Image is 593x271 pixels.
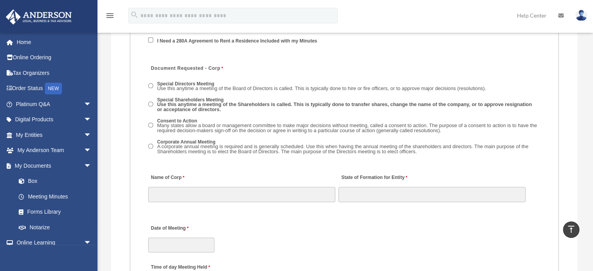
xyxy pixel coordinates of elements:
[5,96,103,112] a: Platinum Q&Aarrow_drop_down
[45,83,62,94] div: NEW
[11,189,99,204] a: Meeting Minutes
[155,80,489,92] label: Special Directors Meeting
[5,127,103,143] a: My Entitiesarrow_drop_down
[130,11,139,19] i: search
[5,112,103,128] a: Digital Productsarrow_drop_down
[5,235,103,251] a: Online Learningarrow_drop_down
[84,112,99,128] span: arrow_drop_down
[84,96,99,112] span: arrow_drop_down
[575,10,587,21] img: User Pic
[5,158,103,174] a: My Documentsarrow_drop_down
[5,34,103,50] a: Home
[155,117,541,135] label: Consent to Action
[84,235,99,251] span: arrow_drop_down
[148,223,222,234] label: Date of Meeting
[105,14,115,20] a: menu
[157,85,486,91] span: Use this anytime a meeting of the Board of Directors is called. This is typically done to hire or...
[155,96,541,113] label: Special Shareholders Meeting
[5,65,103,81] a: Tax Organizers
[566,225,576,234] i: vertical_align_top
[5,81,103,97] a: Order StatusNEW
[157,101,532,112] span: Use this anytime a meeting of the Shareholders is called. This is typically done to transfer shar...
[11,174,103,189] a: Box
[5,50,103,66] a: Online Ordering
[84,143,99,159] span: arrow_drop_down
[84,158,99,174] span: arrow_drop_down
[155,138,541,156] label: Corporate Annual Meeting
[4,9,74,25] img: Anderson Advisors Platinum Portal
[563,221,579,238] a: vertical_align_top
[155,37,320,44] label: I Need a 280A Agreement to Rent a Residence Included with my Minutes
[157,122,537,133] span: Many states allow a board or management committee to make major decisions without meeting, called...
[11,220,103,235] a: Notarize
[151,66,220,71] span: Document Requested - Corp
[157,143,528,154] span: A corporate annual meeting is required and is generally scheduled. Use this when having the annua...
[11,204,103,220] a: Forms Library
[105,11,115,20] i: menu
[84,127,99,143] span: arrow_drop_down
[338,173,409,183] label: State of Formation for Entity
[148,173,186,183] label: Name of Corp
[5,143,103,158] a: My Anderson Teamarrow_drop_down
